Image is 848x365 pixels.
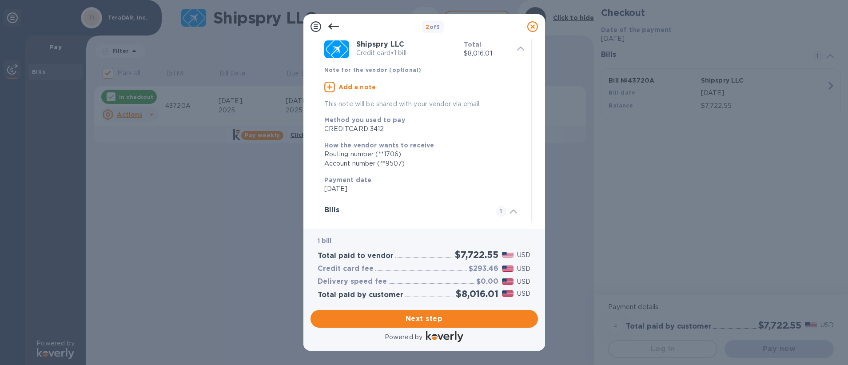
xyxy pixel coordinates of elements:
[318,237,332,244] b: 1 bill
[324,99,524,109] p: This note will be shared with your vendor via email
[517,264,530,274] p: USD
[385,333,422,342] p: Powered by
[356,40,404,48] b: Shipspry LLC
[338,83,376,91] u: Add a note
[324,124,517,134] div: CREDITCARD 3412
[517,289,530,298] p: USD
[324,176,372,183] b: Payment date
[469,265,498,273] h3: $293.46
[324,159,517,168] div: Account number (**9507)
[324,116,405,123] b: Method you used to pay
[324,150,517,159] div: Routing number (**1706)
[426,24,429,30] span: 2
[318,278,387,286] h3: Delivery speed fee
[476,278,498,286] h3: $0.00
[356,48,457,58] p: Credit card • 1 bill
[324,142,434,149] b: How the vendor wants to receive
[502,266,514,272] img: USD
[502,278,514,285] img: USD
[426,331,463,342] img: Logo
[456,288,498,299] h2: $8,016.01
[464,49,510,58] p: $8,016.01
[455,249,498,260] h2: $7,722.55
[517,250,530,260] p: USD
[324,206,485,214] h3: Bills
[318,291,403,299] h3: Total paid by customer
[464,41,482,48] b: Total
[324,184,517,194] p: [DATE]
[496,206,506,217] span: 1
[502,252,514,258] img: USD
[324,67,422,73] b: Note for the vendor (optional)
[318,265,374,273] h3: Credit card fee
[426,24,440,30] b: of 3
[324,40,524,109] div: Shipspry LLCCredit card•1 billTotal$8,016.01Note for the vendor (optional)Add a noteThis note wil...
[318,252,394,260] h3: Total paid to vendor
[502,290,514,297] img: USD
[318,313,531,324] span: Next step
[517,277,530,286] p: USD
[311,310,538,328] button: Next step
